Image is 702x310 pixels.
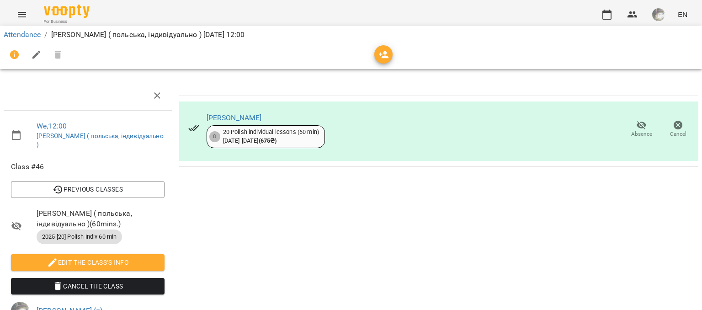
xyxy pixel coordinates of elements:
[18,281,157,292] span: Cancel the class
[670,130,686,138] span: Cancel
[18,257,157,268] span: Edit the class's Info
[259,137,277,144] b: ( 675 ₴ )
[44,5,90,18] img: Voopty Logo
[18,184,157,195] span: Previous Classes
[4,29,698,40] nav: breadcrumb
[11,278,165,294] button: Cancel the class
[623,117,660,142] button: Absence
[631,130,652,138] span: Absence
[37,132,164,149] a: [PERSON_NAME] ( польська, індивідуально )
[11,161,165,172] span: Class #46
[11,4,33,26] button: Menu
[207,113,262,122] a: [PERSON_NAME]
[37,233,122,241] span: 2025 [20] Polish Indiv 60 min
[51,29,245,40] p: [PERSON_NAME] ( польська, індивідуально ) [DATE] 12:00
[37,208,165,230] span: [PERSON_NAME] ( польська, індивідуально ) ( 60 mins. )
[660,117,697,142] button: Cancel
[4,30,41,39] a: Attendance
[44,29,47,40] li: /
[652,8,665,21] img: e3906ac1da6b2fc8356eee26edbd6dfe.jpg
[37,122,67,130] a: We , 12:00
[11,181,165,198] button: Previous Classes
[674,6,691,23] button: EN
[223,128,319,145] div: 20 Polish individual lessons (60 min) [DATE] - [DATE]
[678,10,687,19] span: EN
[209,131,220,142] div: 8
[44,19,90,25] span: For Business
[11,254,165,271] button: Edit the class's Info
